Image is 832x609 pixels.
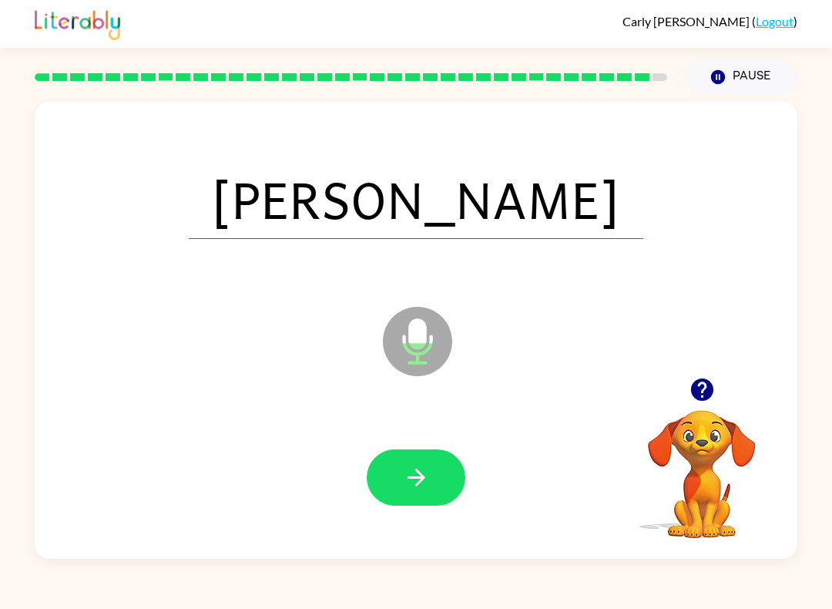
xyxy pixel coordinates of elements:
[189,159,643,239] span: [PERSON_NAME]
[622,14,797,29] div: ( )
[625,386,779,540] video: Your browser must support playing .mp4 files to use Literably. Please try using another browser.
[622,14,752,29] span: Carly [PERSON_NAME]
[756,14,793,29] a: Logout
[35,6,120,40] img: Literably
[686,59,797,95] button: Pause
